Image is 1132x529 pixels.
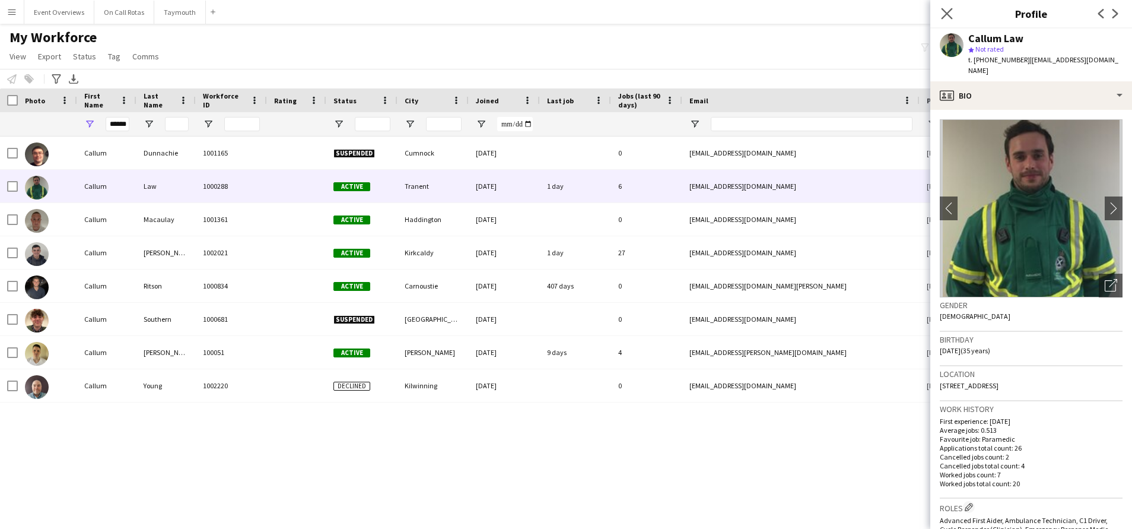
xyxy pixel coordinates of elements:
span: Status [73,51,96,62]
h3: Birthday [940,334,1123,345]
span: Active [333,182,370,191]
span: Not rated [975,45,1004,53]
div: Kilwinning [398,369,469,402]
span: My Workforce [9,28,97,46]
div: [PERSON_NAME] [136,336,196,369]
button: Taymouth [154,1,206,24]
span: Active [333,282,370,291]
button: Open Filter Menu [84,119,95,129]
div: Macaulay [136,203,196,236]
div: Callum [77,336,136,369]
span: [STREET_ADDRESS] [940,381,999,390]
img: Crew avatar or photo [940,119,1123,297]
div: [PHONE_NUMBER] [920,336,1071,369]
div: 407 days [540,270,611,302]
div: [DATE] [469,303,540,335]
span: Photo [25,96,45,105]
div: 0 [611,369,682,402]
p: Applications total count: 26 [940,444,1123,452]
div: Callum [77,270,136,302]
div: Haddington [398,203,469,236]
button: Open Filter Menu [144,119,154,129]
span: City [405,96,418,105]
div: 1 day [540,170,611,202]
div: Cumnock [398,137,469,169]
div: Southern [136,303,196,335]
div: Callum [77,303,136,335]
span: Suspended [333,149,375,158]
div: 4 [611,336,682,369]
div: [DATE] [469,137,540,169]
div: 0 [611,203,682,236]
span: Active [333,216,370,224]
div: 1002220 [196,369,267,402]
a: Status [68,49,101,64]
div: Callum [77,203,136,236]
button: Open Filter Menu [333,119,344,129]
div: 0 [611,270,682,302]
div: 0 [611,137,682,169]
div: Callum [77,369,136,402]
app-action-btn: Advanced filters [49,72,63,86]
div: [DATE] [469,270,540,302]
span: [DATE] (35 years) [940,346,990,355]
img: Callum Southern [25,309,49,332]
img: Callum Macaulay [25,209,49,233]
span: Email [689,96,708,105]
img: Callum Macher [25,242,49,266]
a: View [5,49,31,64]
button: Event Overviews [24,1,94,24]
div: 27 [611,236,682,269]
div: Callum [77,236,136,269]
input: Status Filter Input [355,117,390,131]
span: Export [38,51,61,62]
span: Last Name [144,91,174,109]
input: First Name Filter Input [106,117,129,131]
span: Joined [476,96,499,105]
span: Rating [274,96,297,105]
div: Open photos pop-in [1099,274,1123,297]
div: [EMAIL_ADDRESS][DOMAIN_NAME] [682,303,920,335]
input: Email Filter Input [711,117,912,131]
div: [EMAIL_ADDRESS][DOMAIN_NAME][PERSON_NAME] [682,270,920,302]
img: Callum Young [25,375,49,399]
div: [PHONE_NUMBER] [920,170,1071,202]
div: [PHONE_NUMBER] [920,369,1071,402]
div: [EMAIL_ADDRESS][DOMAIN_NAME] [682,236,920,269]
div: [EMAIL_ADDRESS][DOMAIN_NAME] [682,369,920,402]
img: Callum Law [25,176,49,199]
div: 1001361 [196,203,267,236]
button: Open Filter Menu [476,119,486,129]
div: [EMAIL_ADDRESS][DOMAIN_NAME] [682,170,920,202]
a: Export [33,49,66,64]
div: [DATE] [469,336,540,369]
div: [EMAIL_ADDRESS][DOMAIN_NAME] [682,137,920,169]
div: 6 [611,170,682,202]
span: Jobs (last 90 days) [618,91,661,109]
span: Declined [333,382,370,391]
span: Status [333,96,357,105]
input: Last Name Filter Input [165,117,189,131]
img: Callum Wallace [25,342,49,366]
input: City Filter Input [426,117,462,131]
span: Workforce ID [203,91,246,109]
button: Open Filter Menu [689,119,700,129]
div: Dunnachie [136,137,196,169]
div: 9 days [540,336,611,369]
p: Worked jobs total count: 20 [940,479,1123,488]
div: Bio [930,81,1132,110]
span: Comms [132,51,159,62]
div: 100051 [196,336,267,369]
div: Kirkcaldy [398,236,469,269]
div: 1000834 [196,270,267,302]
app-action-btn: Export XLSX [66,72,81,86]
div: Young [136,369,196,402]
input: Workforce ID Filter Input [224,117,260,131]
img: Callum Ritson [25,275,49,299]
p: Cancelled jobs total count: 4 [940,461,1123,470]
p: Worked jobs count: 7 [940,470,1123,479]
p: First experience: [DATE] [940,417,1123,426]
div: 0 [611,303,682,335]
p: Favourite job: Paramedic [940,435,1123,444]
span: Active [333,349,370,357]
